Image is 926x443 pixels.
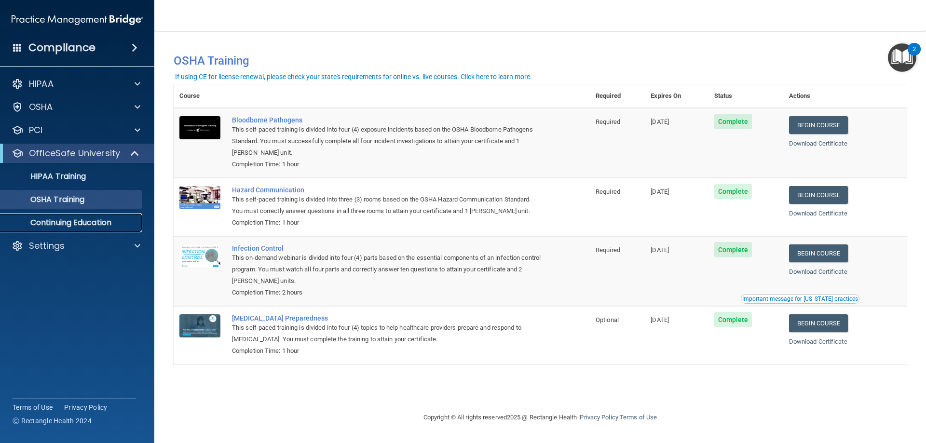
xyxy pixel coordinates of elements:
p: OfficeSafe University [29,148,120,159]
h4: OSHA Training [174,54,907,67]
div: Copyright © All rights reserved 2025 @ Rectangle Health | | [364,402,716,433]
a: Terms of Use [620,414,657,421]
a: Settings [12,240,140,252]
span: [DATE] [651,188,669,195]
a: Download Certificate [789,140,847,147]
a: Terms of Use [13,403,53,412]
p: HIPAA Training [6,172,86,181]
a: Bloodborne Pathogens [232,116,542,124]
iframe: Drift Widget Chat Controller [759,375,914,413]
span: Ⓒ Rectangle Health 2024 [13,416,92,426]
span: Complete [714,184,752,199]
span: Complete [714,312,752,327]
span: [DATE] [651,118,669,125]
a: PCI [12,124,140,136]
div: This self-paced training is divided into four (4) exposure incidents based on the OSHA Bloodborne... [232,124,542,159]
th: Expires On [645,84,708,108]
p: Settings [29,240,65,252]
a: Begin Course [789,314,848,332]
a: Download Certificate [789,268,847,275]
a: OfficeSafe University [12,148,140,159]
div: Completion Time: 1 hour [232,345,542,357]
a: Begin Course [789,244,848,262]
p: Continuing Education [6,218,138,228]
p: PCI [29,124,42,136]
a: Download Certificate [789,210,847,217]
div: Important message for [US_STATE] practices [742,296,858,302]
a: [MEDICAL_DATA] Preparedness [232,314,542,322]
a: Download Certificate [789,338,847,345]
div: 2 [912,49,916,62]
p: HIPAA [29,78,54,90]
a: Infection Control [232,244,542,252]
div: This self-paced training is divided into four (4) topics to help healthcare providers prepare and... [232,322,542,345]
img: PMB logo [12,10,143,29]
div: If using CE for license renewal, please check your state's requirements for online vs. live cours... [175,73,532,80]
p: OSHA [29,101,53,113]
span: Complete [714,242,752,257]
a: OSHA [12,101,140,113]
div: This on-demand webinar is divided into four (4) parts based on the essential components of an inf... [232,252,542,287]
button: Read this if you are a dental practitioner in the state of CA [741,294,859,304]
button: Open Resource Center, 2 new notifications [888,43,916,72]
div: Completion Time: 1 hour [232,217,542,228]
span: [DATE] [651,316,669,323]
span: Complete [714,114,752,129]
a: Privacy Policy [580,414,618,421]
th: Required [590,84,645,108]
span: [DATE] [651,246,669,254]
div: Completion Time: 2 hours [232,287,542,298]
a: Begin Course [789,186,848,204]
div: This self-paced training is divided into three (3) rooms based on the OSHA Hazard Communication S... [232,194,542,217]
div: Completion Time: 1 hour [232,159,542,170]
a: HIPAA [12,78,140,90]
th: Actions [783,84,907,108]
button: If using CE for license renewal, please check your state's requirements for online vs. live cours... [174,72,533,81]
th: Course [174,84,226,108]
span: Required [596,118,620,125]
a: Begin Course [789,116,848,134]
th: Status [708,84,783,108]
h4: Compliance [28,41,95,54]
span: Optional [596,316,619,323]
span: Required [596,188,620,195]
a: Hazard Communication [232,186,542,194]
a: Privacy Policy [64,403,108,412]
p: OSHA Training [6,195,84,204]
span: Required [596,246,620,254]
